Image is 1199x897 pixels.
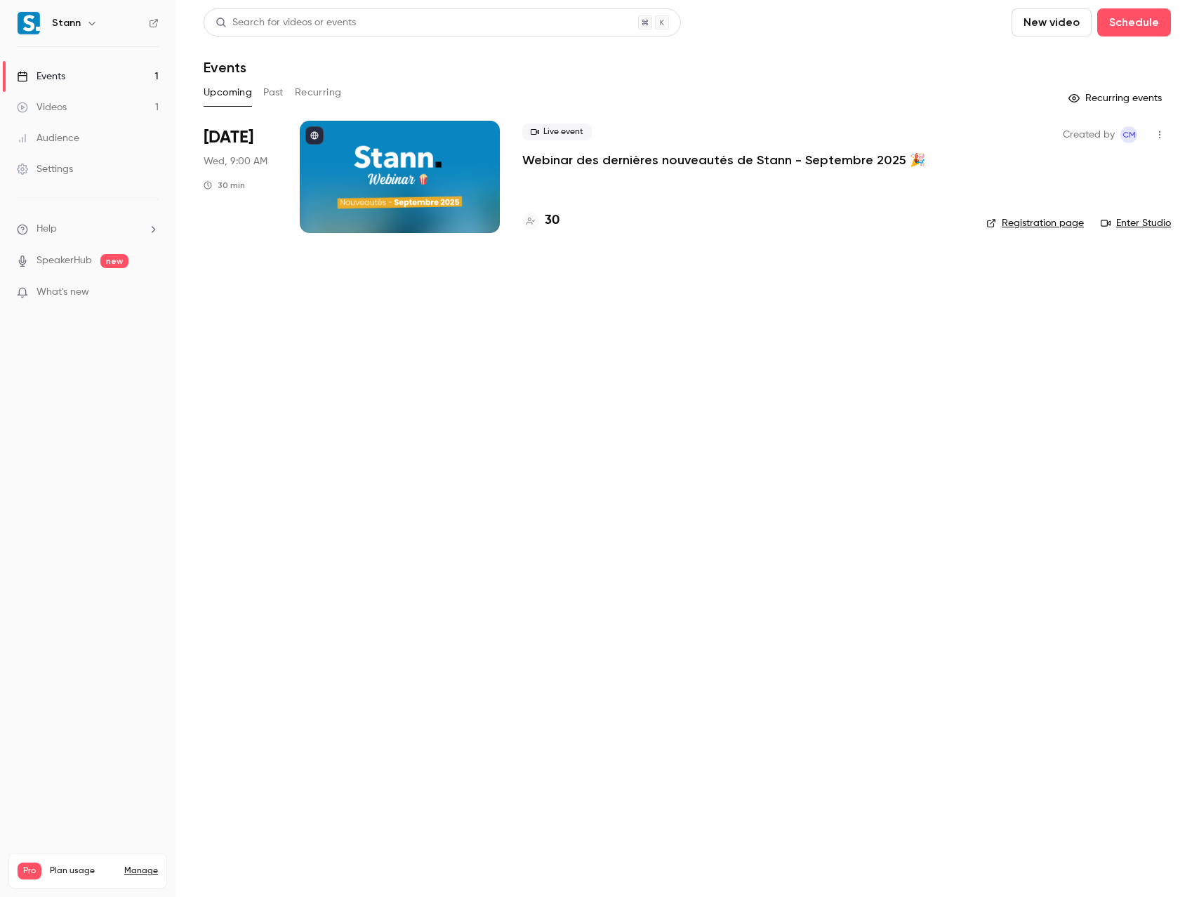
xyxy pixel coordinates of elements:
[18,12,40,34] img: Stann
[18,863,41,879] span: Pro
[986,216,1084,230] a: Registration page
[522,124,592,140] span: Live event
[1062,87,1171,109] button: Recurring events
[17,69,65,84] div: Events
[263,81,284,104] button: Past
[50,865,116,877] span: Plan usage
[522,211,559,230] a: 30
[1097,8,1171,36] button: Schedule
[52,16,81,30] h6: Stann
[204,154,267,168] span: Wed, 9:00 AM
[1120,126,1137,143] span: Camille MONNA
[204,126,253,149] span: [DATE]
[522,152,925,168] a: Webinar des dernières nouveautés de Stann - Septembre 2025 🎉
[100,254,128,268] span: new
[17,162,73,176] div: Settings
[37,253,92,268] a: SpeakerHub
[1122,126,1136,143] span: CM
[124,865,158,877] a: Manage
[37,285,89,300] span: What's new
[1063,126,1115,143] span: Created by
[295,81,342,104] button: Recurring
[17,222,159,237] li: help-dropdown-opener
[37,222,57,237] span: Help
[216,15,356,30] div: Search for videos or events
[142,286,159,299] iframe: Noticeable Trigger
[545,211,559,230] h4: 30
[17,131,79,145] div: Audience
[204,180,245,191] div: 30 min
[1012,8,1092,36] button: New video
[204,121,277,233] div: Sep 10 Wed, 9:00 AM (Europe/Paris)
[204,81,252,104] button: Upcoming
[204,59,246,76] h1: Events
[1101,216,1171,230] a: Enter Studio
[17,100,67,114] div: Videos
